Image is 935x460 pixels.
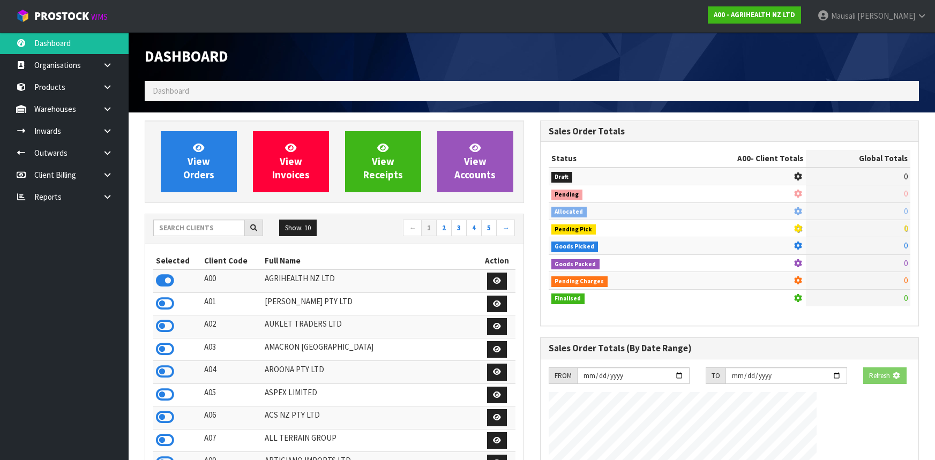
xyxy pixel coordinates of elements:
button: Show: 10 [279,220,317,237]
span: Goods Packed [551,259,600,270]
td: AMACRON [GEOGRAPHIC_DATA] [262,338,479,361]
a: 3 [451,220,467,237]
a: ViewReceipts [345,131,421,192]
div: TO [706,367,725,384]
span: Finalised [551,293,585,304]
div: FROM [549,367,577,384]
span: Dashboard [153,86,189,96]
a: 1 [421,220,437,237]
span: Pending Charges [551,276,608,287]
span: View Orders [183,141,214,182]
a: ViewAccounts [437,131,513,192]
td: A03 [201,338,261,361]
span: 0 [904,275,908,285]
span: View Receipts [363,141,403,182]
nav: Page navigation [342,220,515,238]
span: 0 [904,223,908,233]
th: Full Name [262,252,479,269]
span: Draft [551,172,573,183]
span: 0 [904,258,908,268]
a: → [496,220,515,237]
td: AUKLET TRADERS LTD [262,315,479,338]
span: [PERSON_NAME] [857,11,915,21]
th: Global Totals [806,150,910,167]
span: Pending Pick [551,224,596,235]
td: [PERSON_NAME] PTY LTD [262,292,479,315]
th: - Client Totals [668,150,806,167]
button: Refresh [863,367,906,384]
span: 0 [904,293,908,303]
td: A04 [201,361,261,384]
h3: Sales Order Totals (By Date Range) [549,343,911,353]
span: Allocated [551,207,587,217]
img: cube-alt.png [16,9,29,22]
span: View Invoices [272,141,310,182]
a: A00 - AGRIHEALTH NZ LTD [708,6,801,24]
td: A06 [201,406,261,429]
span: 0 [904,240,908,251]
a: ViewOrders [161,131,237,192]
span: Dashboard [145,47,228,66]
a: 5 [481,220,497,237]
td: A07 [201,429,261,452]
a: ← [403,220,422,237]
th: Status [549,150,668,167]
strong: A00 - AGRIHEALTH NZ LTD [714,10,795,19]
span: ProStock [34,9,89,23]
td: A05 [201,383,261,406]
span: View Accounts [454,141,496,182]
a: 2 [436,220,452,237]
td: ALL TERRAIN GROUP [262,429,479,452]
th: Client Code [201,252,261,269]
th: Action [479,252,515,269]
a: 4 [466,220,482,237]
span: 0 [904,171,908,182]
h3: Sales Order Totals [549,126,911,137]
td: AGRIHEALTH NZ LTD [262,269,479,292]
small: WMS [91,12,108,22]
span: Mausali [831,11,856,21]
td: A00 [201,269,261,292]
td: A01 [201,292,261,315]
span: 0 [904,206,908,216]
span: Goods Picked [551,242,599,252]
a: ViewInvoices [253,131,329,192]
td: AROONA PTY LTD [262,361,479,384]
span: Pending [551,190,583,200]
span: A00 [737,153,751,163]
td: A02 [201,315,261,338]
th: Selected [153,252,201,269]
td: ASPEX LIMITED [262,383,479,406]
span: 0 [904,188,908,199]
input: Search clients [153,220,245,236]
td: ACS NZ PTY LTD [262,406,479,429]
